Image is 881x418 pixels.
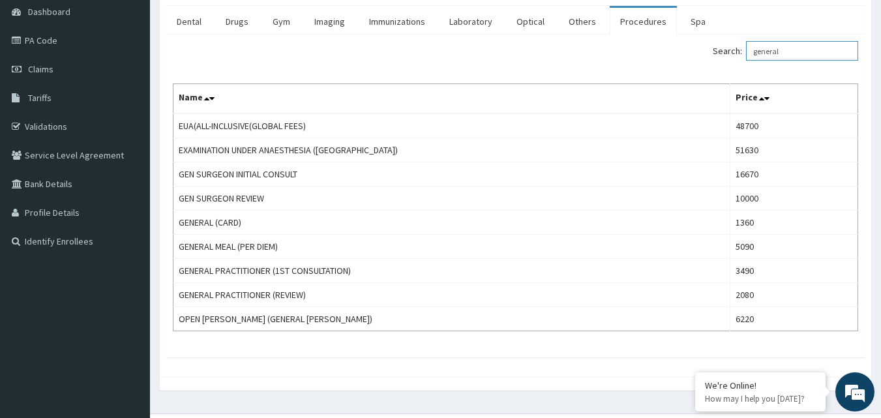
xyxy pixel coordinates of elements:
[730,307,858,331] td: 6220
[680,8,716,35] a: Spa
[730,113,858,138] td: 48700
[7,279,248,325] textarea: Type your message and hit 'Enter'
[76,126,180,258] span: We're online!
[359,8,436,35] a: Immunizations
[730,259,858,283] td: 3490
[28,63,53,75] span: Claims
[173,84,730,114] th: Name
[24,65,53,98] img: d_794563401_company_1708531726252_794563401
[558,8,606,35] a: Others
[262,8,301,35] a: Gym
[173,283,730,307] td: GENERAL PRACTITIONER (REVIEW)
[173,113,730,138] td: EUA(ALL-INCLUSIVE(GLOBAL FEES)
[28,6,70,18] span: Dashboard
[730,187,858,211] td: 10000
[506,8,555,35] a: Optical
[730,211,858,235] td: 1360
[730,235,858,259] td: 5090
[173,162,730,187] td: GEN SURGEON INITIAL CONSULT
[705,393,816,404] p: How may I help you today?
[610,8,677,35] a: Procedures
[439,8,503,35] a: Laboratory
[215,8,259,35] a: Drugs
[173,307,730,331] td: OPEN [PERSON_NAME] (GENERAL [PERSON_NAME])
[705,380,816,391] div: We're Online!
[173,259,730,283] td: GENERAL PRACTITIONER (1ST CONSULTATION)
[68,73,219,90] div: Chat with us now
[173,138,730,162] td: EXAMINATION UNDER ANAESTHESIA ([GEOGRAPHIC_DATA])
[166,8,212,35] a: Dental
[713,41,858,61] label: Search:
[173,211,730,235] td: GENERAL (CARD)
[304,8,355,35] a: Imaging
[173,187,730,211] td: GEN SURGEON REVIEW
[730,138,858,162] td: 51630
[28,92,52,104] span: Tariffs
[214,7,245,38] div: Minimize live chat window
[173,235,730,259] td: GENERAL MEAL (PER DIEM)
[730,84,858,114] th: Price
[730,162,858,187] td: 16670
[746,41,858,61] input: Search:
[730,283,858,307] td: 2080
